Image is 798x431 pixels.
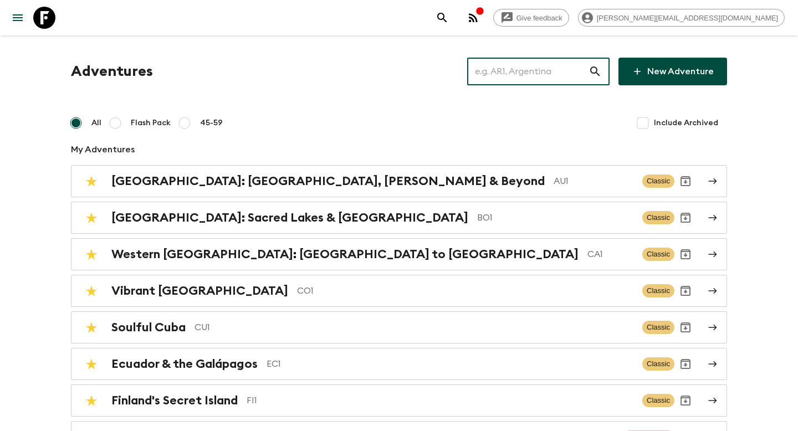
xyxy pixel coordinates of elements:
span: Classic [642,248,674,261]
h2: Western [GEOGRAPHIC_DATA]: [GEOGRAPHIC_DATA] to [GEOGRAPHIC_DATA] [111,247,579,261]
a: [GEOGRAPHIC_DATA]: Sacred Lakes & [GEOGRAPHIC_DATA]BO1ClassicArchive [71,202,727,234]
button: Archive [674,207,697,229]
p: EC1 [267,357,633,371]
button: menu [7,7,29,29]
span: [PERSON_NAME][EMAIL_ADDRESS][DOMAIN_NAME] [591,14,784,22]
h2: Vibrant [GEOGRAPHIC_DATA] [111,284,288,298]
button: Archive [674,316,697,338]
button: search adventures [431,7,453,29]
p: CO1 [297,284,633,297]
span: Include Archived [654,117,718,129]
span: Classic [642,357,674,371]
h1: Adventures [71,60,153,83]
span: Classic [642,321,674,334]
span: Classic [642,175,674,188]
a: Finland's Secret IslandFI1ClassicArchive [71,384,727,417]
h2: [GEOGRAPHIC_DATA]: Sacred Lakes & [GEOGRAPHIC_DATA] [111,211,468,225]
h2: [GEOGRAPHIC_DATA]: [GEOGRAPHIC_DATA], [PERSON_NAME] & Beyond [111,174,545,188]
a: Vibrant [GEOGRAPHIC_DATA]CO1ClassicArchive [71,275,727,307]
a: New Adventure [618,58,727,85]
a: Give feedback [493,9,569,27]
input: e.g. AR1, Argentina [467,56,589,87]
p: CU1 [195,321,633,334]
h2: Soulful Cuba [111,320,186,335]
a: [GEOGRAPHIC_DATA]: [GEOGRAPHIC_DATA], [PERSON_NAME] & BeyondAU1ClassicArchive [71,165,727,197]
a: Western [GEOGRAPHIC_DATA]: [GEOGRAPHIC_DATA] to [GEOGRAPHIC_DATA]CA1ClassicArchive [71,238,727,270]
button: Archive [674,389,697,412]
h2: Finland's Secret Island [111,393,238,408]
button: Archive [674,243,697,265]
span: 45-59 [200,117,223,129]
h2: Ecuador & the Galápagos [111,357,258,371]
div: [PERSON_NAME][EMAIL_ADDRESS][DOMAIN_NAME] [578,9,785,27]
span: Give feedback [510,14,569,22]
span: All [91,117,101,129]
p: FI1 [247,394,633,407]
span: Classic [642,211,674,224]
p: CA1 [587,248,633,261]
p: AU1 [554,175,633,188]
p: BO1 [477,211,633,224]
button: Archive [674,353,697,375]
span: Classic [642,284,674,297]
a: Ecuador & the GalápagosEC1ClassicArchive [71,348,727,380]
p: My Adventures [71,143,727,156]
span: Classic [642,394,674,407]
a: Soulful CubaCU1ClassicArchive [71,311,727,343]
span: Flash Pack [131,117,171,129]
button: Archive [674,170,697,192]
button: Archive [674,280,697,302]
